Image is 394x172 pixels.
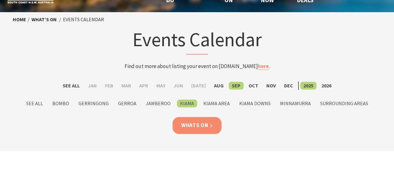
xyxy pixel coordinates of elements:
[200,100,233,107] label: Kiama Area
[245,82,261,90] label: Oct
[170,82,186,90] label: Jun
[75,62,319,71] p: Find out more about listing your event on [DOMAIN_NAME] .
[236,100,274,107] label: Kiama Downs
[63,16,104,24] li: Events Calendar
[102,82,116,90] label: Feb
[85,82,100,90] label: Jan
[300,82,316,90] label: 2025
[281,82,296,90] label: Dec
[317,100,371,107] label: Surrounding Areas
[229,82,244,90] label: Sep
[263,82,279,90] label: Nov
[115,100,140,107] label: Gerroa
[118,82,134,90] label: Mar
[31,16,57,23] a: What’s On
[173,117,222,134] a: Whats On
[277,100,314,107] label: Minnamurra
[143,100,174,107] label: Jamberoo
[211,82,227,90] label: Aug
[75,100,112,107] label: Gerringong
[75,27,319,55] h1: Events Calendar
[59,82,83,90] label: See All
[177,100,197,107] label: Kiama
[13,16,26,23] a: Home
[23,100,46,107] label: See All
[188,82,209,90] label: [DATE]
[153,82,169,90] label: May
[49,100,72,107] label: Bombo
[318,82,335,90] label: 2026
[136,82,151,90] label: Apr
[258,63,269,70] a: here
